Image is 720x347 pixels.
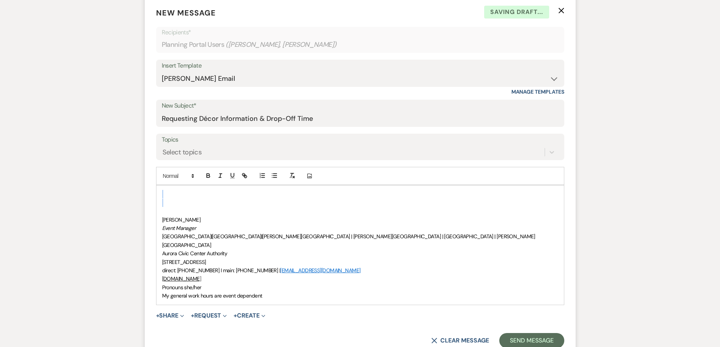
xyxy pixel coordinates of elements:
div: Insert Template [162,60,559,71]
div: Select topics [163,147,202,157]
button: Clear message [431,338,489,344]
button: Create [234,313,265,319]
p: Recipients* [162,28,559,37]
span: [PERSON_NAME][GEOGRAPHIC_DATA] | [PERSON_NAME][GEOGRAPHIC_DATA] | [GEOGRAPHIC_DATA] | [PERSON_NAM... [162,233,535,248]
a: Manage Templates [511,88,564,95]
span: ( [PERSON_NAME], [PERSON_NAME] ) [226,40,337,50]
strong: | [261,233,262,240]
span: [GEOGRAPHIC_DATA] [212,233,261,240]
span: New Message [156,8,216,18]
span: + [234,313,237,319]
span: + [191,313,194,319]
a: [DOMAIN_NAME] [162,275,201,282]
span: Aurora Civic Center Authority [162,250,228,257]
span: direct: [PHONE_NUMBER] I main: [PHONE_NUMBER] | [162,267,280,274]
button: Share [156,313,184,319]
em: Event Manager [162,225,196,231]
button: Request [191,313,227,319]
span: [GEOGRAPHIC_DATA] [162,233,211,240]
label: Topics [162,134,559,145]
span: + [156,313,159,319]
span: My general work hours are event dependent [162,292,262,299]
a: [EMAIL_ADDRESS][DOMAIN_NAME] [280,267,360,274]
label: New Subject* [162,100,559,111]
strong: | [211,233,212,240]
span: Saving draft... [484,6,549,19]
span: [STREET_ADDRESS] [162,259,206,265]
div: Planning Portal Users [162,37,559,52]
span: [PERSON_NAME] [162,216,201,223]
span: Pronouns she/her [162,284,201,291]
